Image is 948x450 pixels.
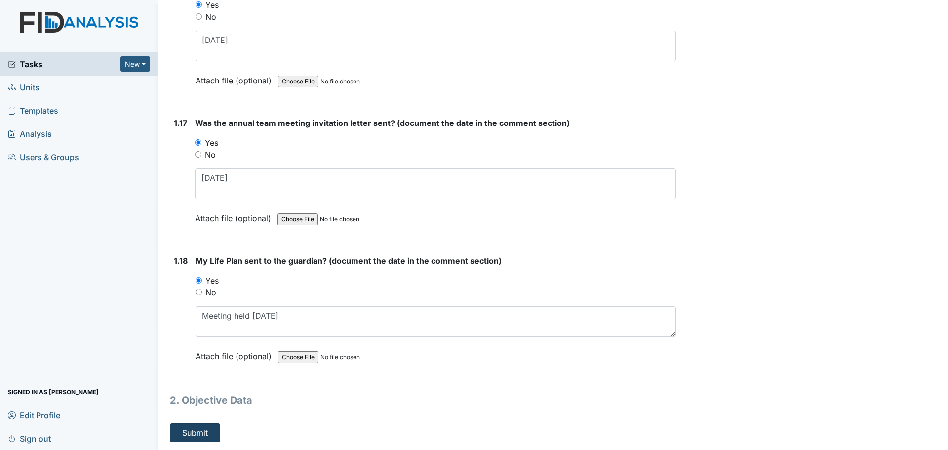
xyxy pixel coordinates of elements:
[205,286,216,298] label: No
[174,117,187,129] label: 1.17
[8,149,79,164] span: Users & Groups
[8,408,60,423] span: Edit Profile
[205,11,216,23] label: No
[196,69,276,86] label: Attach file (optional)
[196,256,502,266] span: My Life Plan sent to the guardian? (document the date in the comment section)
[195,207,275,224] label: Attach file (optional)
[196,1,202,8] input: Yes
[8,58,120,70] a: Tasks
[8,431,51,446] span: Sign out
[205,275,219,286] label: Yes
[196,13,202,20] input: No
[8,80,39,95] span: Units
[120,56,150,72] button: New
[195,151,201,158] input: No
[196,289,202,295] input: No
[174,255,188,267] label: 1.18
[8,384,99,400] span: Signed in as [PERSON_NAME]
[195,118,570,128] span: Was the annual team meeting invitation letter sent? (document the date in the comment section)
[205,137,218,149] label: Yes
[196,345,276,362] label: Attach file (optional)
[196,277,202,284] input: Yes
[170,423,220,442] button: Submit
[8,126,52,141] span: Analysis
[170,393,676,408] h1: 2. Objective Data
[205,149,216,161] label: No
[195,139,201,146] input: Yes
[8,103,58,118] span: Templates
